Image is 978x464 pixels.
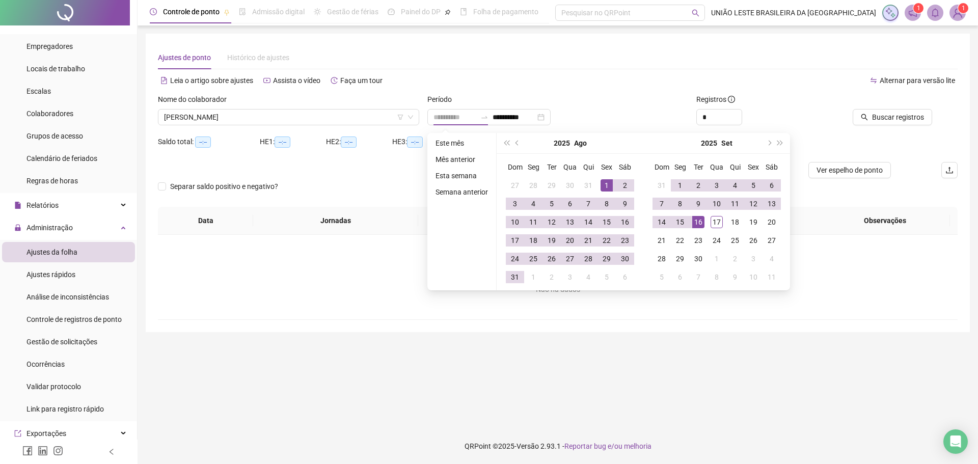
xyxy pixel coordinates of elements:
[616,268,634,286] td: 2025-09-06
[14,202,21,209] span: file
[564,234,576,247] div: 20
[747,253,759,265] div: 3
[38,446,48,456] span: linkedin
[747,216,759,228] div: 19
[163,8,220,16] span: Controle de ponto
[26,87,51,95] span: Escalas
[689,268,708,286] td: 2025-10-07
[506,268,524,286] td: 2025-08-31
[14,430,21,437] span: export
[26,201,59,209] span: Relatórios
[597,231,616,250] td: 2025-08-22
[744,231,763,250] td: 2025-09-26
[506,158,524,176] th: Dom
[554,133,570,153] button: year panel
[711,234,723,247] div: 24
[431,153,492,166] li: Mês anterior
[579,195,597,213] td: 2025-08-07
[597,195,616,213] td: 2025-08-08
[26,154,97,162] span: Calendário de feriados
[597,176,616,195] td: 2025-08-01
[671,158,689,176] th: Seg
[252,8,305,16] span: Admissão digital
[674,271,686,283] div: 6
[853,109,932,125] button: Buscar registros
[512,133,523,153] button: prev-year
[656,179,668,192] div: 31
[26,338,97,346] span: Gestão de solicitações
[958,3,968,13] sup: Atualize o seu contato no menu Meus Dados
[22,446,33,456] span: facebook
[331,77,338,84] span: history
[524,250,542,268] td: 2025-08-25
[616,213,634,231] td: 2025-08-16
[506,231,524,250] td: 2025-08-17
[427,94,458,105] label: Período
[527,179,539,192] div: 28
[763,250,781,268] td: 2025-10-04
[546,216,558,228] div: 12
[689,231,708,250] td: 2025-09-23
[527,216,539,228] div: 11
[524,268,542,286] td: 2025-09-01
[601,234,613,247] div: 22
[397,114,403,120] span: filter
[763,176,781,195] td: 2025-09-06
[950,5,965,20] img: 46995
[692,253,704,265] div: 30
[766,234,778,247] div: 27
[26,405,104,413] span: Link para registro rápido
[473,8,538,16] span: Folha de pagamento
[674,198,686,210] div: 8
[597,250,616,268] td: 2025-08-29
[597,158,616,176] th: Sex
[431,170,492,182] li: Esta semana
[692,9,699,17] span: search
[696,94,735,105] span: Registros
[766,271,778,283] div: 11
[524,213,542,231] td: 2025-08-11
[597,213,616,231] td: 2025-08-15
[158,53,211,62] span: Ajustes de ponto
[729,271,741,283] div: 9
[711,253,723,265] div: 1
[729,179,741,192] div: 4
[392,136,458,148] div: HE 3:
[689,213,708,231] td: 2025-09-16
[721,133,732,153] button: month panel
[601,179,613,192] div: 1
[726,195,744,213] td: 2025-09-11
[542,231,561,250] td: 2025-08-19
[509,253,521,265] div: 24
[943,429,968,454] div: Open Intercom Messenger
[582,216,594,228] div: 14
[656,234,668,247] div: 21
[726,213,744,231] td: 2025-09-18
[407,137,423,148] span: --:--
[564,253,576,265] div: 27
[763,158,781,176] th: Sáb
[747,179,759,192] div: 5
[509,179,521,192] div: 27
[671,176,689,195] td: 2025-09-01
[701,133,717,153] button: year panel
[885,7,896,18] img: sparkle-icon.fc2bf0ac1784a2077858766a79e2daf3.svg
[445,9,451,15] span: pushpin
[744,176,763,195] td: 2025-09-05
[692,271,704,283] div: 7
[542,250,561,268] td: 2025-08-26
[561,213,579,231] td: 2025-08-13
[711,216,723,228] div: 17
[527,253,539,265] div: 25
[260,136,326,148] div: HE 1:
[601,253,613,265] div: 29
[674,234,686,247] div: 22
[711,198,723,210] div: 10
[579,213,597,231] td: 2025-08-14
[158,207,253,235] th: Data
[160,77,168,84] span: file-text
[692,234,704,247] div: 23
[401,8,441,16] span: Painel do DP
[509,198,521,210] div: 3
[763,133,774,153] button: next-year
